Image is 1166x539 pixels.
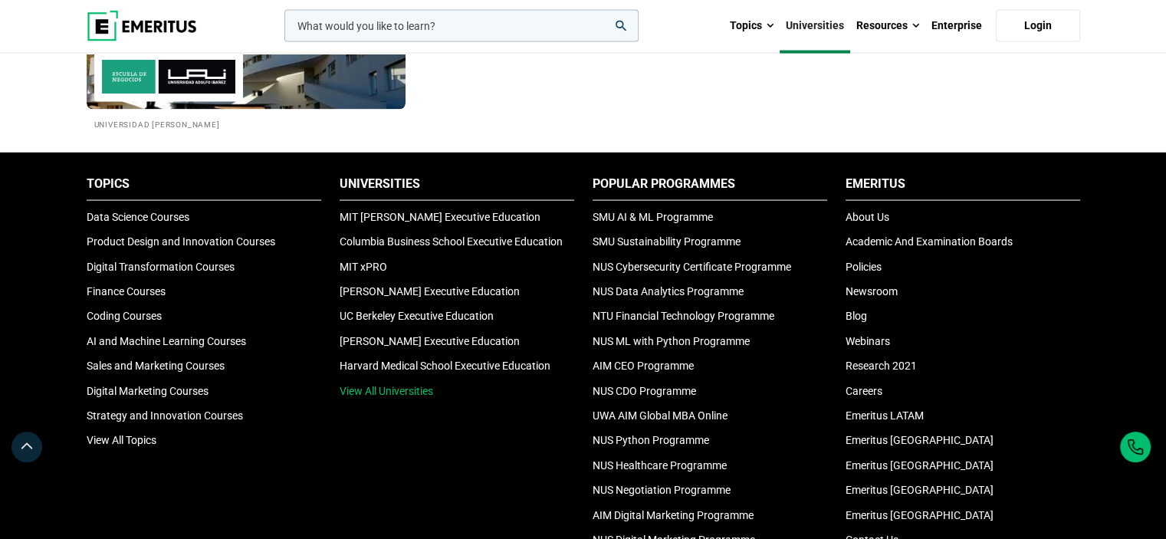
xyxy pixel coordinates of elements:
a: SMU AI & ML Programme [593,211,713,223]
a: MIT xPRO [340,261,387,273]
a: Digital Transformation Courses [87,261,235,273]
a: NUS Python Programme [593,434,709,446]
a: NUS Cybersecurity Certificate Programme [593,261,791,273]
img: Universidad Adolfo Ibáñez [102,60,235,94]
a: NUS ML with Python Programme [593,335,750,347]
a: SMU Sustainability Programme [593,235,741,248]
a: View All Topics [87,434,156,446]
a: Coding Courses [87,310,162,322]
a: UC Berkeley Executive Education [340,310,494,322]
input: woocommerce-product-search-field-0 [284,10,639,42]
a: Emeritus [GEOGRAPHIC_DATA] [846,434,994,446]
a: Digital Marketing Courses [87,385,209,397]
a: View All Universities [340,385,433,397]
a: UWA AIM Global MBA Online [593,409,728,422]
a: Emeritus [GEOGRAPHIC_DATA] [846,509,994,521]
a: Blog [846,310,867,322]
a: NUS CDO Programme [593,385,696,397]
a: Strategy and Innovation Courses [87,409,243,422]
a: Columbia Business School Executive Education [340,235,563,248]
a: Emeritus LATAM [846,409,924,422]
a: Finance Courses [87,285,166,297]
a: Careers [846,385,882,397]
a: NTU Financial Technology Programme [593,310,774,322]
a: NUS Negotiation Programme [593,484,731,496]
a: Product Design and Innovation Courses [87,235,275,248]
a: Harvard Medical School Executive Education [340,360,550,372]
a: Research 2021 [846,360,917,372]
a: Emeritus [GEOGRAPHIC_DATA] [846,484,994,496]
a: [PERSON_NAME] Executive Education [340,335,520,347]
a: Policies [846,261,882,273]
a: NUS Data Analytics Programme [593,285,744,297]
a: Data Science Courses [87,211,189,223]
a: [PERSON_NAME] Executive Education [340,285,520,297]
a: Login [996,10,1080,42]
a: Webinars [846,335,890,347]
a: NUS Healthcare Programme [593,459,727,472]
a: Newsroom [846,285,898,297]
a: Emeritus [GEOGRAPHIC_DATA] [846,459,994,472]
a: AIM CEO Programme [593,360,694,372]
a: MIT [PERSON_NAME] Executive Education [340,211,540,223]
a: AIM Digital Marketing Programme [593,509,754,521]
a: AI and Machine Learning Courses [87,335,246,347]
a: About Us [846,211,889,223]
h2: Universidad [PERSON_NAME] [94,117,398,130]
a: Sales and Marketing Courses [87,360,225,372]
a: Academic And Examination Boards [846,235,1013,248]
